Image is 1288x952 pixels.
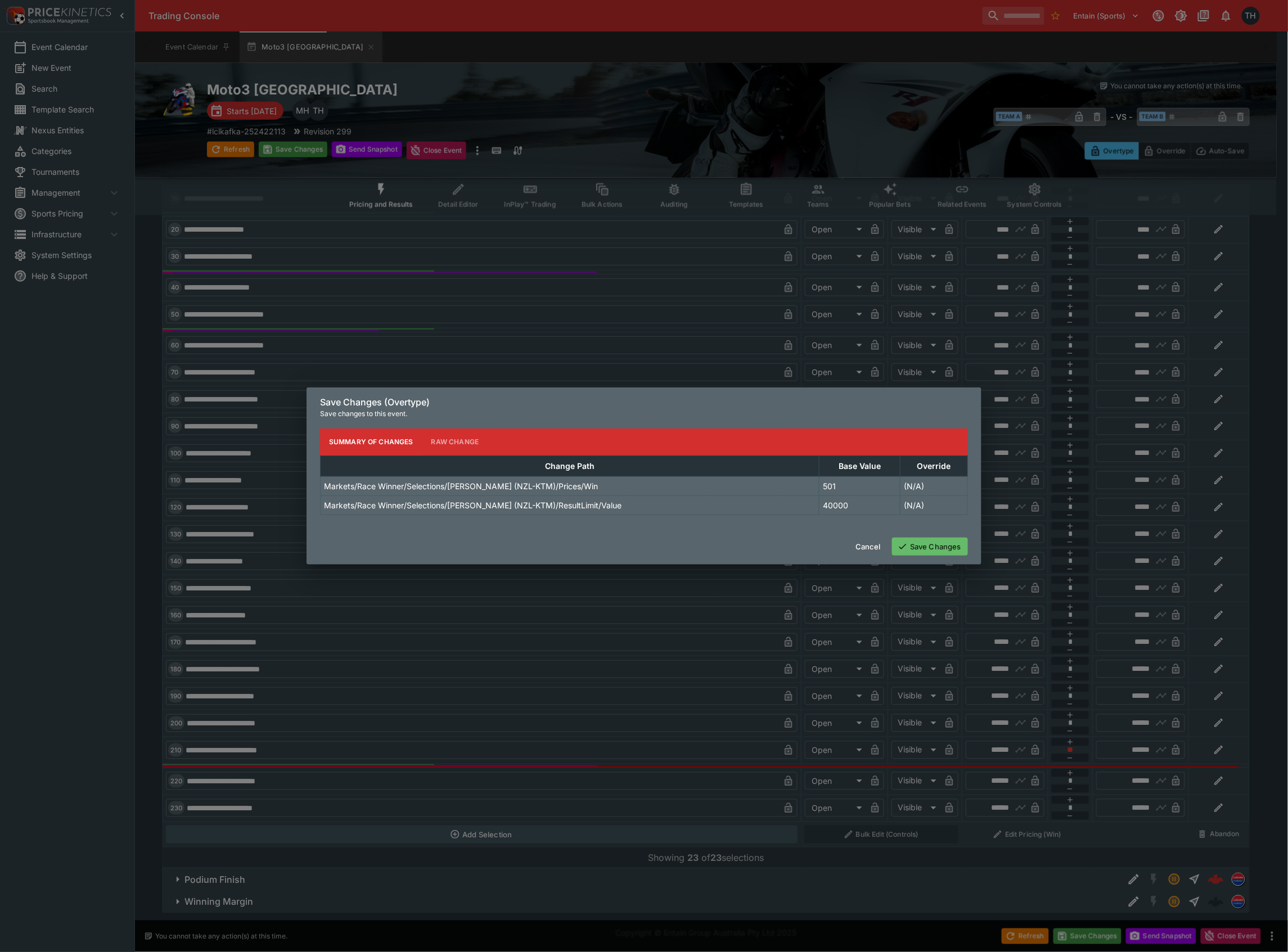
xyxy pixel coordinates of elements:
h6: Save Changes (Overtype) [320,396,968,408]
th: Base Value [819,455,900,476]
td: (N/A) [900,495,968,515]
button: Summary of Changes [320,428,422,455]
p: Save changes to this event. [320,408,968,419]
button: Save Changes [892,538,968,556]
button: Cancel [849,538,888,556]
td: 501 [819,476,900,495]
td: 40000 [819,495,900,515]
th: Override [900,455,968,476]
p: Markets/Race Winner/Selections/[PERSON_NAME] (NZL-KTM)/Prices/Win [324,480,598,492]
td: (N/A) [900,476,968,495]
th: Change Path [321,455,819,476]
p: Markets/Race Winner/Selections/[PERSON_NAME] (NZL-KTM)/ResultLimit/Value [324,499,622,511]
button: Raw Change [422,428,488,455]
